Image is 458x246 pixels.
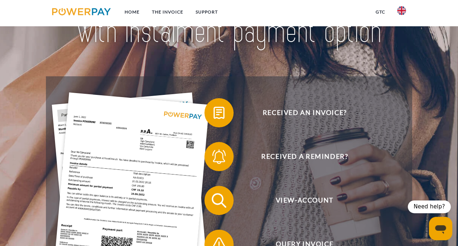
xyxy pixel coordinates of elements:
span: Received a reminder? [215,142,394,171]
img: en [397,6,406,15]
span: Received an invoice? [215,98,394,127]
a: Support [189,5,224,19]
a: Home [118,5,146,19]
span: View-Account [215,186,394,215]
img: qb_search.svg [210,191,228,210]
a: GTC [369,5,391,19]
button: Received an invoice? [204,98,394,127]
button: Received a reminder? [204,142,394,171]
img: qb_bill.svg [210,104,228,122]
button: View-Account [204,186,394,215]
iframe: Button to launch messaging window, conversation in progress [429,217,452,240]
img: qb_bell.svg [210,147,228,166]
img: logo-powerpay.svg [52,8,111,15]
div: Need help? [408,200,451,213]
a: THE INVOICE [146,5,189,19]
